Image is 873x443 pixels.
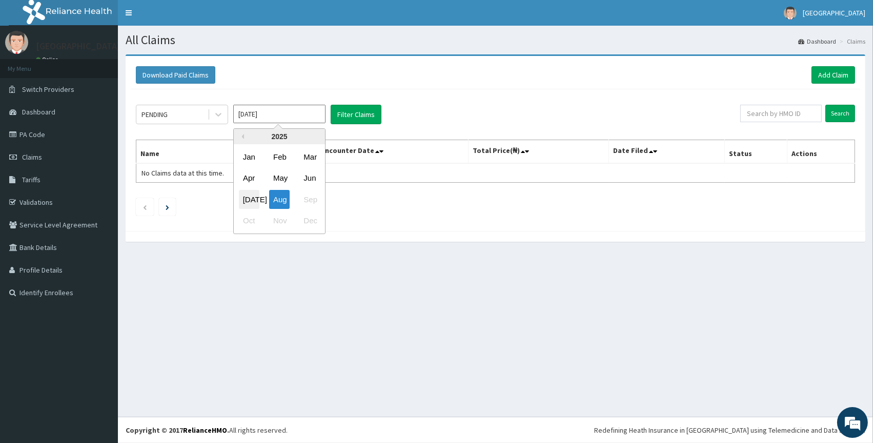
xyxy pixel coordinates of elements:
th: Actions [787,140,855,164]
footer: All rights reserved. [118,417,873,443]
div: Choose August 2025 [269,190,290,209]
a: Previous page [143,202,147,211]
a: RelianceHMO [183,426,227,435]
div: month 2025-08 [234,146,325,232]
span: Dashboard [22,107,55,117]
th: Total Price(₦) [469,140,609,164]
p: [GEOGRAPHIC_DATA] [36,42,120,51]
li: Claims [837,37,865,46]
a: Add Claim [811,66,855,84]
span: [GEOGRAPHIC_DATA] [803,8,865,17]
a: Online [36,56,60,63]
div: Choose April 2025 [239,169,259,188]
input: Select Month and Year [233,105,326,123]
a: Next page [166,202,169,211]
a: Dashboard [798,37,836,46]
span: Claims [22,152,42,162]
button: Previous Year [239,134,244,139]
input: Search [825,105,855,122]
th: Status [725,140,787,164]
th: Name [136,140,317,164]
img: User Image [784,7,797,20]
th: Date Filed [608,140,724,164]
img: User Image [5,31,28,54]
div: Choose February 2025 [269,147,290,166]
div: Choose January 2025 [239,147,259,166]
div: Choose March 2025 [299,147,320,166]
span: No Claims data at this time. [141,168,224,178]
div: 2025 [234,129,325,144]
h1: All Claims [126,33,865,47]
button: Download Paid Claims [136,66,215,84]
strong: Copyright © 2017 . [126,426,229,435]
span: Switch Providers [22,85,74,94]
input: Search by HMO ID [740,105,822,122]
span: Tariffs [22,175,40,184]
div: Choose June 2025 [299,169,320,188]
div: PENDING [141,109,168,120]
th: Encounter Date [317,140,469,164]
div: Choose May 2025 [269,169,290,188]
div: Redefining Heath Insurance in [GEOGRAPHIC_DATA] using Telemedicine and Data Science! [594,425,865,435]
div: Choose July 2025 [239,190,259,209]
button: Filter Claims [331,105,381,124]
